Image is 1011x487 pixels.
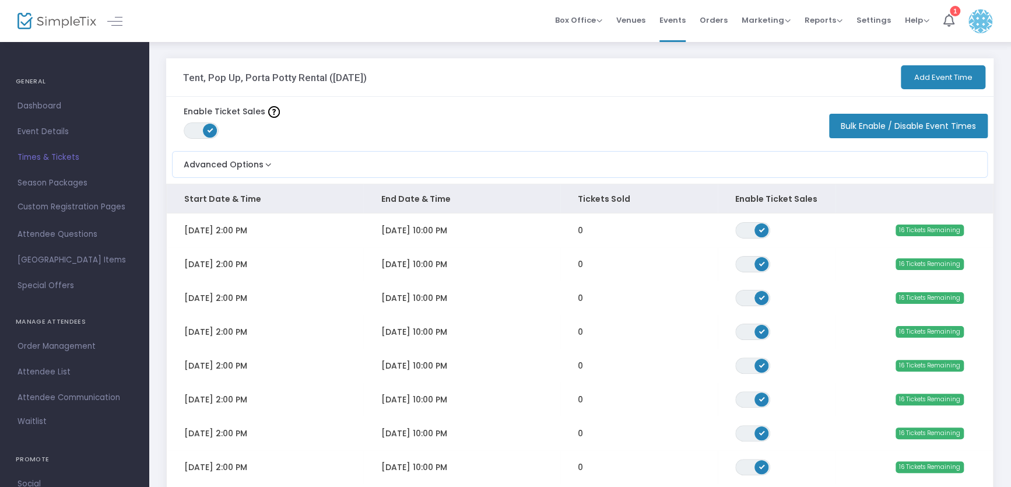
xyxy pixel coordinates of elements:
h4: MANAGE ATTENDEES [16,310,133,334]
span: ON [208,127,213,133]
span: ON [759,362,764,367]
button: Advanced Options [173,152,274,171]
span: [DATE] 10:00 PM [381,326,447,338]
span: [GEOGRAPHIC_DATA] Items [17,253,131,268]
span: Orders [700,5,728,35]
span: Season Packages [17,176,131,191]
span: 16 Tickets Remaining [896,428,964,439]
span: [DATE] 10:00 PM [381,292,447,304]
span: 16 Tickets Remaining [896,360,964,372]
span: 16 Tickets Remaining [896,292,964,304]
th: Enable Ticket Sales [718,184,836,213]
span: 0 [578,461,583,473]
img: question-mark [268,106,280,118]
span: Dashboard [17,99,131,114]
span: Marketing [742,15,791,26]
span: 0 [578,428,583,439]
span: ON [759,395,764,401]
span: Reports [805,15,843,26]
span: 0 [578,394,583,405]
span: Waitlist [17,416,47,428]
span: Event Details [17,124,131,139]
button: Add Event Time [901,65,985,89]
span: Events [659,5,686,35]
span: 16 Tickets Remaining [896,461,964,473]
span: Venues [616,5,645,35]
th: End Date & Time [363,184,560,213]
h3: Tent, Pop Up, Porta Potty Rental ([DATE]) [183,72,367,83]
span: Attendee Communication [17,390,131,405]
span: [DATE] 2:00 PM [184,461,247,473]
span: Box Office [555,15,602,26]
span: 0 [578,326,583,338]
span: Custom Registration Pages [17,201,125,213]
span: [DATE] 2:00 PM [184,225,247,236]
span: Times & Tickets [17,150,131,165]
span: ON [759,260,764,266]
span: 0 [578,360,583,372]
span: Order Management [17,339,131,354]
div: 1 [950,6,960,16]
span: 0 [578,258,583,270]
h4: PROMOTE [16,448,133,471]
span: [DATE] 2:00 PM [184,292,247,304]
button: Bulk Enable / Disable Event Times [829,114,988,138]
span: [DATE] 10:00 PM [381,258,447,270]
label: Enable Ticket Sales [184,106,280,118]
span: [DATE] 2:00 PM [184,394,247,405]
span: ON [759,429,764,435]
span: [DATE] 2:00 PM [184,428,247,439]
span: [DATE] 2:00 PM [184,258,247,270]
span: [DATE] 10:00 PM [381,360,447,372]
span: [DATE] 2:00 PM [184,360,247,372]
span: [DATE] 10:00 PM [381,394,447,405]
span: 0 [578,292,583,304]
span: [DATE] 10:00 PM [381,428,447,439]
span: [DATE] 10:00 PM [381,225,447,236]
th: Tickets Sold [560,184,718,213]
span: 16 Tickets Remaining [896,258,964,270]
span: Attendee List [17,365,131,380]
span: 16 Tickets Remaining [896,394,964,405]
span: Settings [856,5,891,35]
span: ON [759,328,764,334]
span: ON [759,463,764,469]
span: Help [905,15,929,26]
span: ON [759,294,764,300]
span: [DATE] 10:00 PM [381,461,447,473]
h4: GENERAL [16,70,133,93]
span: Special Offers [17,278,131,293]
th: Start Date & Time [167,184,363,213]
span: 16 Tickets Remaining [896,225,964,236]
span: ON [759,226,764,232]
span: 16 Tickets Remaining [896,326,964,338]
span: Attendee Questions [17,227,131,242]
span: 0 [578,225,583,236]
span: [DATE] 2:00 PM [184,326,247,338]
